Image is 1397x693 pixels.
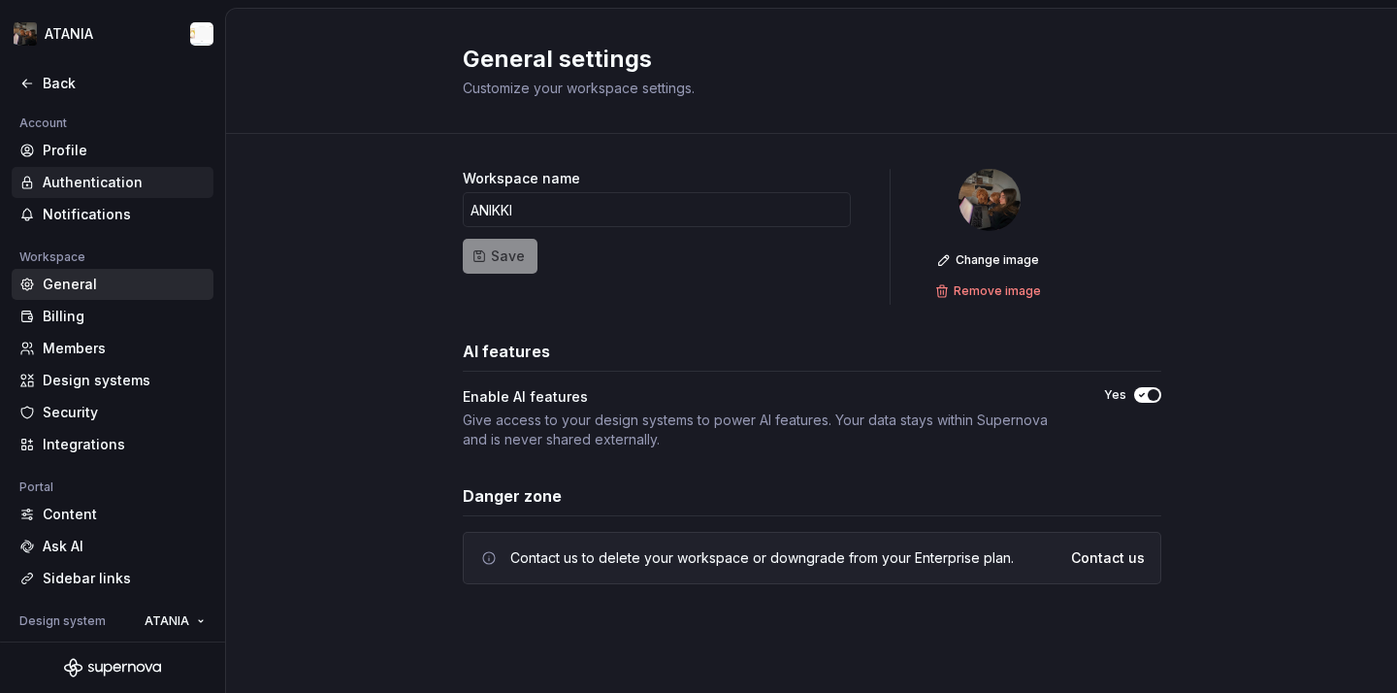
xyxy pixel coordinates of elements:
[463,484,562,508] h3: Danger zone
[43,639,206,658] div: General
[12,610,114,633] div: Design system
[12,269,213,300] a: General
[43,537,206,556] div: Ask AI
[12,135,213,166] a: Profile
[12,633,213,664] a: General
[43,275,206,294] div: General
[1071,548,1145,568] a: Contact us
[12,246,93,269] div: Workspace
[510,548,1014,568] div: Contact us to delete your workspace or downgrade from your Enterprise plan.
[43,371,206,390] div: Design systems
[463,387,588,407] div: Enable AI features
[12,301,213,332] a: Billing
[463,80,695,96] span: Customize your workspace settings.
[43,569,206,588] div: Sidebar links
[43,307,206,326] div: Billing
[190,22,213,46] img: Nikki Craciun
[64,658,161,677] svg: Supernova Logo
[43,339,206,358] div: Members
[463,169,580,188] label: Workspace name
[145,613,189,629] span: ATANIA
[954,283,1041,299] span: Remove image
[12,429,213,460] a: Integrations
[43,74,206,93] div: Back
[12,68,213,99] a: Back
[931,247,1048,274] button: Change image
[43,435,206,454] div: Integrations
[958,169,1021,231] img: 6406f678-1b55-468d-98ac-69dd53595fce.png
[12,476,61,499] div: Portal
[463,44,1138,75] h2: General settings
[929,278,1050,305] button: Remove image
[43,403,206,422] div: Security
[12,397,213,428] a: Security
[12,112,75,135] div: Account
[12,531,213,562] a: Ask AI
[43,505,206,524] div: Content
[43,205,206,224] div: Notifications
[463,411,1069,449] div: Give access to your design systems to power AI features. Your data stays within Supernova and is ...
[45,24,93,44] div: ATANIA
[14,22,37,46] img: 6406f678-1b55-468d-98ac-69dd53595fce.png
[1104,387,1126,403] label: Yes
[12,333,213,364] a: Members
[12,167,213,198] a: Authentication
[956,252,1039,268] span: Change image
[463,340,550,363] h3: AI features
[12,499,213,530] a: Content
[43,141,206,160] div: Profile
[12,365,213,396] a: Design systems
[4,13,221,55] button: ATANIANikki Craciun
[12,199,213,230] a: Notifications
[43,173,206,192] div: Authentication
[12,563,213,594] a: Sidebar links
